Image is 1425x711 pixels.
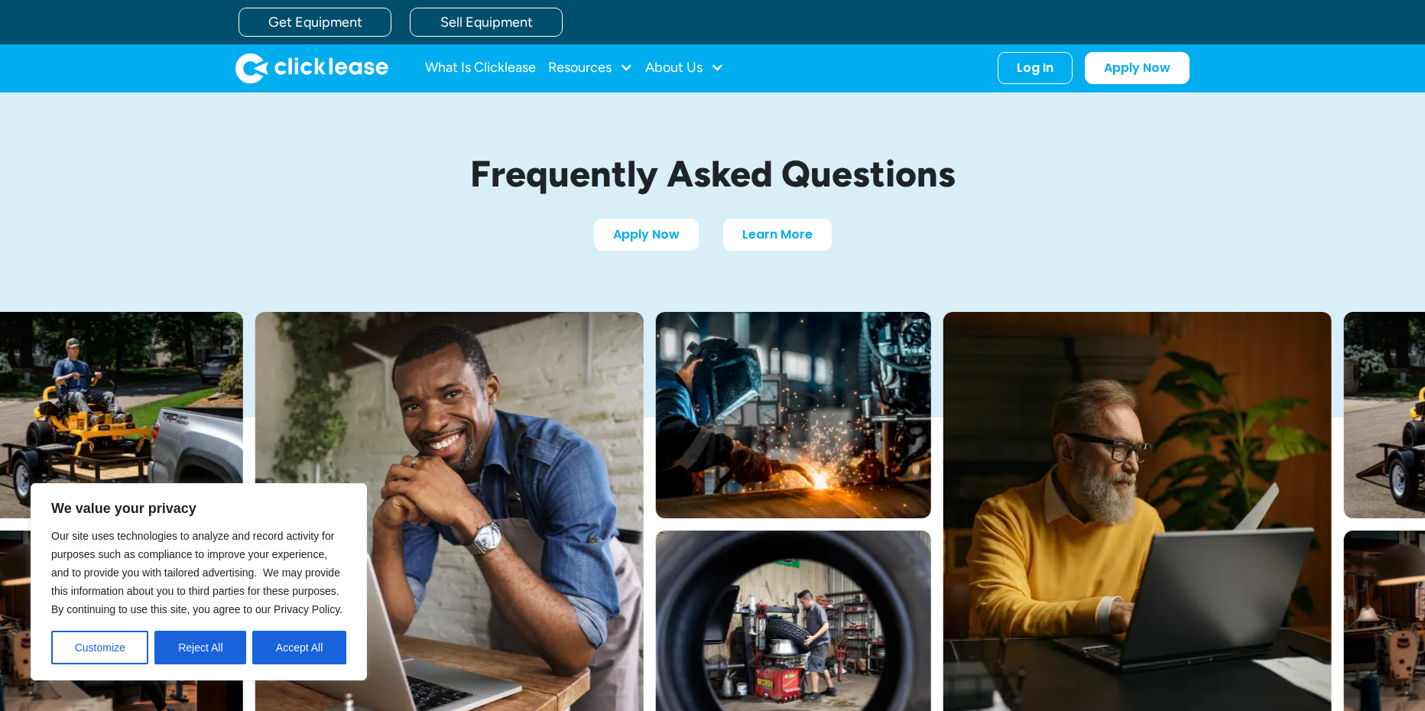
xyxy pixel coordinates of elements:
[1017,60,1053,76] div: Log In
[51,631,148,664] button: Customize
[425,53,536,83] a: What Is Clicklease
[594,219,699,251] a: Apply Now
[548,53,633,83] div: Resources
[235,53,388,83] a: home
[239,8,391,37] a: Get Equipment
[723,219,832,251] a: Learn More
[1085,52,1190,84] a: Apply Now
[31,483,367,680] div: We value your privacy
[51,530,342,615] span: Our site uses technologies to analyze and record activity for purposes such as compliance to impr...
[656,312,931,518] img: A welder in a large mask working on a large pipe
[235,53,388,83] img: Clicklease logo
[252,631,346,664] button: Accept All
[51,499,346,518] p: We value your privacy
[410,8,563,37] a: Sell Equipment
[353,154,1072,194] h1: Frequently Asked Questions
[154,631,246,664] button: Reject All
[645,53,724,83] div: About Us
